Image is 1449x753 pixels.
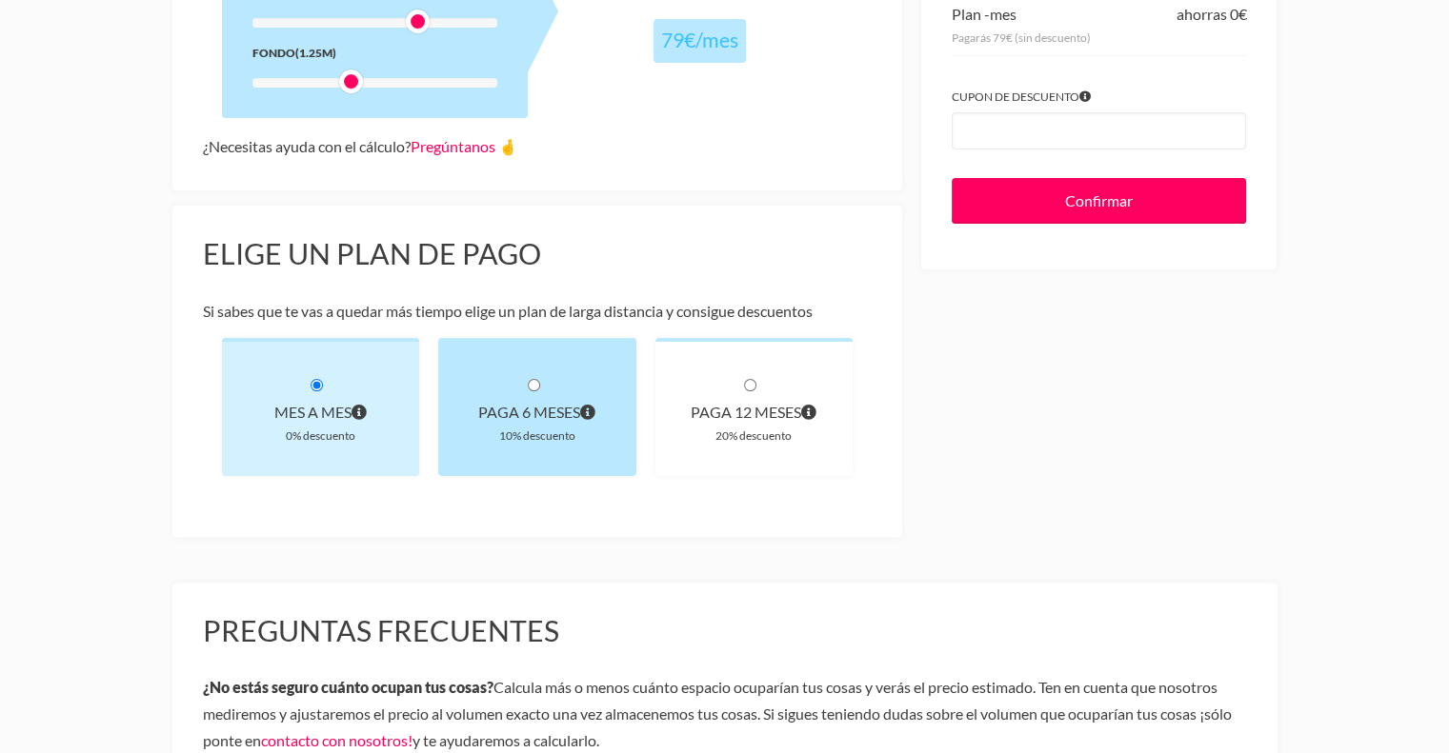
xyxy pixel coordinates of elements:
b: ¿No estás seguro cuánto ocupan tus cosas? [203,678,493,696]
div: paga 6 meses [469,399,606,426]
div: ahorras 0€ [1176,1,1246,28]
h3: Preguntas frecuentes [203,613,1247,649]
iframe: Chat Widget [1107,510,1449,753]
span: /mes [695,28,738,52]
label: Cupon de descuento [952,87,1246,107]
span: (1.25m) [295,46,336,60]
div: Fondo [252,43,497,63]
a: Pregúntanos 🤞 [411,137,517,155]
div: Widget chat [1107,510,1449,753]
a: contacto con nosotros! [261,731,413,749]
div: paga 12 meses [686,399,823,426]
span: Pagas cada 6 meses por el volumen que ocupan tus cosas. El precio incluye el descuento de 10% y e... [580,399,595,426]
div: Pagarás 79€ (sin descuento) [952,28,1246,48]
span: 79€ [661,28,695,52]
span: Pagas cada 12 meses por el volumen que ocupan tus cosas. El precio incluye el descuento de 20% y ... [801,399,816,426]
p: Si sabes que te vas a quedar más tiempo elige un plan de larga distancia y consigue descuentos [203,298,873,325]
h3: Elige un plan de pago [203,236,873,272]
div: 20% descuento [686,426,823,446]
input: Confirmar [952,178,1246,224]
span: mes [990,5,1016,23]
div: 0% descuento [252,426,390,446]
div: Mes a mes [252,399,390,426]
div: ¿Necesitas ayuda con el cálculo? [203,133,873,160]
div: Plan - [952,1,1016,28]
span: Pagas al principio de cada mes por el volumen que ocupan tus cosas. A diferencia de otros planes ... [352,399,367,426]
span: Si tienes algún cupón introdúcelo para aplicar el descuento [1079,87,1091,107]
div: 10% descuento [469,426,606,446]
